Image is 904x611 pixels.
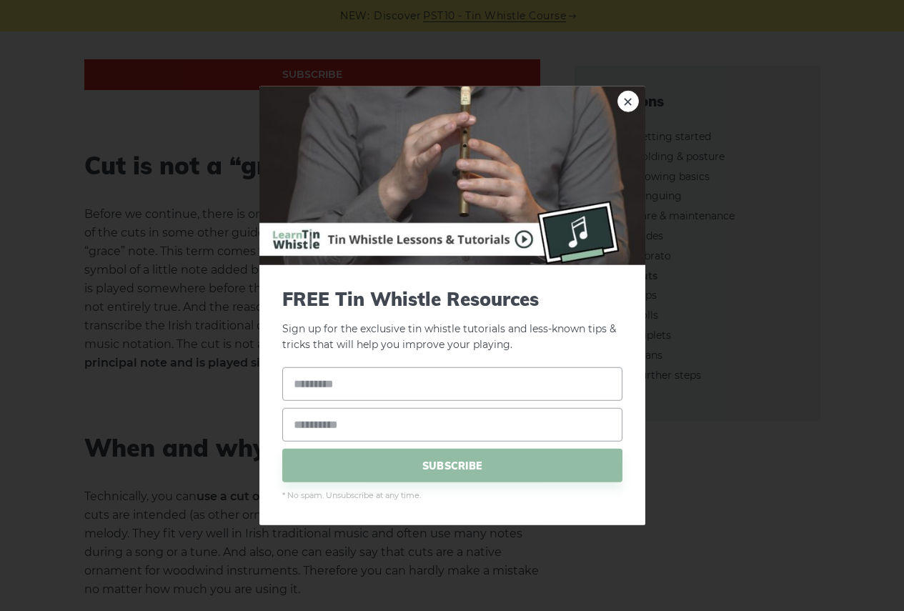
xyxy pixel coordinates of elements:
span: FREE Tin Whistle Resources [282,287,622,309]
img: Tin Whistle Buying Guide Preview [259,86,645,264]
span: * No spam. Unsubscribe at any time. [282,490,622,502]
p: Sign up for the exclusive tin whistle tutorials and less-known tips & tricks that will help you i... [282,287,622,353]
a: × [617,90,639,111]
span: SUBSCRIBE [282,449,622,482]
